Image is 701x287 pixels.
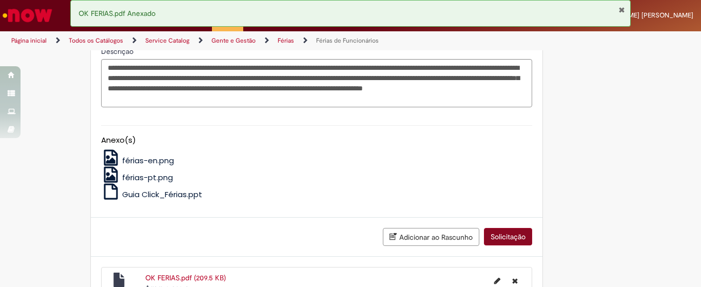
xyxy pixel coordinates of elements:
[145,36,189,45] a: Service Catalog
[211,36,256,45] a: Gente e Gestão
[278,36,294,45] a: Férias
[1,5,54,26] img: ServiceNow
[122,155,174,166] span: férias-en.png
[316,36,379,45] a: Férias de Funcionários
[145,273,226,282] a: OK FERIAS.pdf (209.5 KB)
[484,228,532,245] button: Solicitação
[101,155,174,166] a: férias-en.png
[11,36,47,45] a: Página inicial
[69,36,123,45] a: Todos os Catálogos
[101,172,173,183] a: férias-pt.png
[618,6,625,14] button: Fechar Notificação
[122,189,202,200] span: Guia Click_Férias.ppt
[101,59,532,107] textarea: Descrição
[8,31,460,50] ul: Trilhas de página
[122,172,173,183] span: férias-pt.png
[588,11,693,20] span: [PERSON_NAME] [PERSON_NAME]
[101,136,532,145] h5: Anexo(s)
[383,228,479,246] button: Adicionar ao Rascunho
[79,9,155,18] span: OK FERIAS.pdf Anexado
[101,47,135,56] span: Descrição
[101,189,203,200] a: Guia Click_Férias.ppt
